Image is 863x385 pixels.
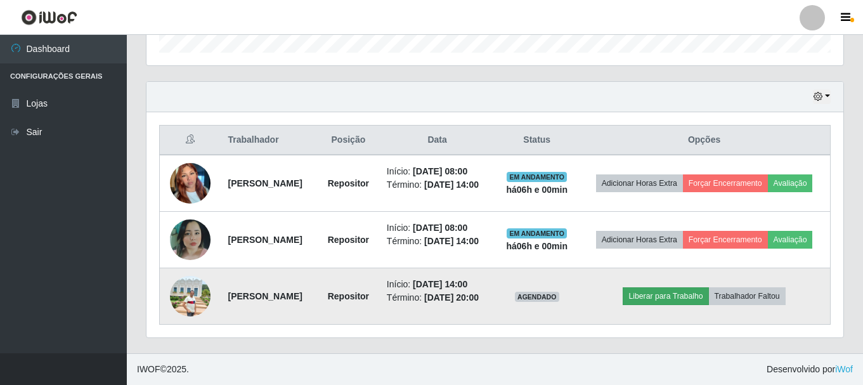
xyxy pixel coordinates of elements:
[495,126,578,155] th: Status
[318,126,379,155] th: Posição
[228,235,302,245] strong: [PERSON_NAME]
[137,363,189,376] span: © 2025 .
[413,279,467,289] time: [DATE] 14:00
[228,291,302,301] strong: [PERSON_NAME]
[596,174,683,192] button: Adicionar Horas Extra
[709,287,786,305] button: Trabalhador Faltou
[768,174,813,192] button: Avaliação
[170,156,211,210] img: 1739276484437.jpeg
[387,278,488,291] li: Início:
[683,174,768,192] button: Forçar Encerramento
[220,126,317,155] th: Trabalhador
[767,363,853,376] span: Desenvolvido por
[170,219,211,260] img: 1739481686258.jpeg
[328,235,369,245] strong: Repositor
[387,221,488,235] li: Início:
[506,241,568,251] strong: há 06 h e 00 min
[506,185,568,195] strong: há 06 h e 00 min
[768,231,813,249] button: Avaliação
[387,235,488,248] li: Término:
[424,236,479,246] time: [DATE] 14:00
[379,126,496,155] th: Data
[507,228,567,238] span: EM ANDAMENTO
[424,179,479,190] time: [DATE] 14:00
[424,292,479,303] time: [DATE] 20:00
[21,10,77,25] img: CoreUI Logo
[387,165,488,178] li: Início:
[328,178,369,188] strong: Repositor
[835,364,853,374] a: iWof
[137,364,160,374] span: IWOF
[515,292,559,302] span: AGENDADO
[413,223,467,233] time: [DATE] 08:00
[387,178,488,192] li: Término:
[623,287,708,305] button: Liberar para Trabalho
[228,178,302,188] strong: [PERSON_NAME]
[387,291,488,304] li: Término:
[328,291,369,301] strong: Repositor
[170,276,211,316] img: 1752882089703.jpeg
[413,166,467,176] time: [DATE] 08:00
[507,172,567,182] span: EM ANDAMENTO
[596,231,683,249] button: Adicionar Horas Extra
[683,231,768,249] button: Forçar Encerramento
[578,126,830,155] th: Opções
